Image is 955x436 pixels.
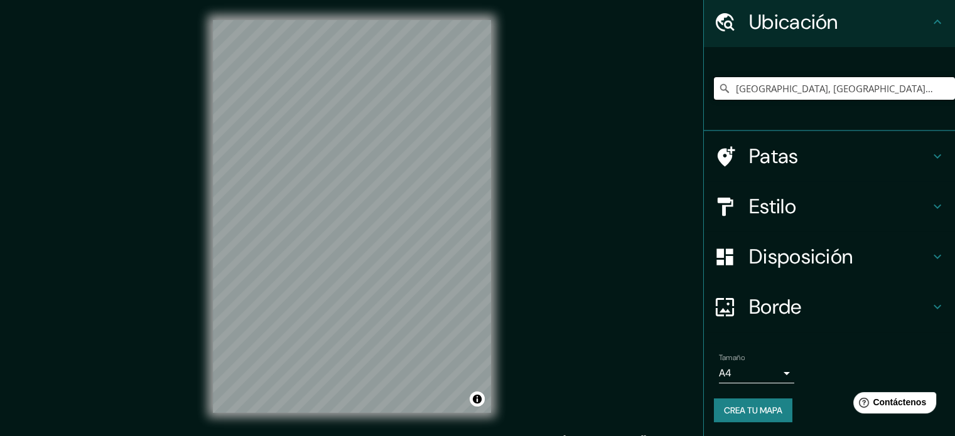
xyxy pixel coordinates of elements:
[704,231,955,282] div: Disposición
[749,294,802,320] font: Borde
[714,77,955,100] input: Elige tu ciudad o zona
[749,243,853,270] font: Disposición
[704,282,955,332] div: Borde
[719,366,731,380] font: A4
[749,143,799,169] font: Patas
[749,193,796,220] font: Estilo
[704,181,955,231] div: Estilo
[843,387,941,422] iframe: Lanzador de widgets de ayuda
[704,131,955,181] div: Patas
[724,405,782,416] font: Crea tu mapa
[213,20,491,413] canvas: Mapa
[719,353,745,363] font: Tamaño
[714,398,792,422] button: Crea tu mapa
[719,363,794,383] div: A4
[749,9,838,35] font: Ubicación
[470,391,485,407] button: Activar o desactivar atribución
